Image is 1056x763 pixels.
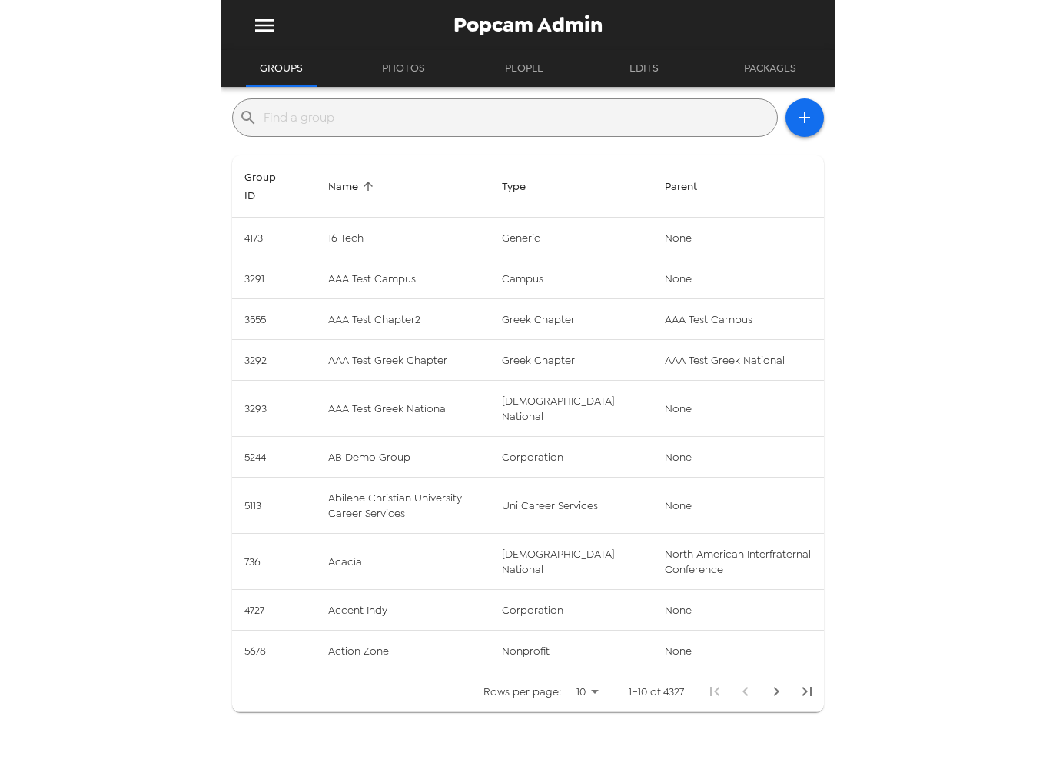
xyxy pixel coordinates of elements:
td: nonprofit [490,631,653,671]
td: 3292 [232,340,316,381]
span: Cannot sort by this property [665,177,717,195]
td: 5113 [232,478,316,534]
span: Sort [502,177,546,195]
td: AAA Test Campus [316,258,490,299]
span: Popcam Admin [453,15,603,35]
td: generic [490,218,653,258]
td: 4727 [232,590,316,631]
td: None [653,631,824,671]
td: 4173 [232,218,316,258]
button: Groups [246,50,317,87]
td: Action Zone [316,631,490,671]
input: Find a group [264,105,771,130]
span: Sort [244,168,304,205]
td: [DEMOGRAPHIC_DATA] national [490,534,653,590]
td: 3555 [232,299,316,340]
td: greek chapter [490,299,653,340]
td: Acacia [316,534,490,590]
td: None [653,381,824,437]
p: 1–10 of 4327 [629,684,684,699]
td: None [653,478,824,534]
td: AAA Test Greek National [653,340,824,381]
td: 5244 [232,437,316,478]
button: People [490,50,559,87]
td: [DEMOGRAPHIC_DATA] national [490,381,653,437]
td: 3291 [232,258,316,299]
td: North American Interfraternal Conference [653,534,824,590]
span: Sort [328,177,378,195]
td: None [653,437,824,478]
td: AAA Test Campus [653,299,824,340]
td: corporation [490,437,653,478]
td: AAA Test Greek National [316,381,490,437]
button: Next Page [761,676,792,707]
div: 10 [567,681,604,703]
button: Photos [368,50,439,87]
p: Rows per page: [483,684,561,699]
button: Packages [730,50,810,87]
td: 736 [232,534,316,590]
td: 3293 [232,381,316,437]
td: AAA Test Greek Chapter [316,340,490,381]
td: None [653,218,824,258]
button: Last Page [792,676,822,707]
td: None [653,258,824,299]
td: campus [490,258,653,299]
td: None [653,590,824,631]
td: greek chapter [490,340,653,381]
button: Edits [609,50,679,87]
td: AAA Test Chapter2 [316,299,490,340]
td: AB Demo Group [316,437,490,478]
td: Accent Indy [316,590,490,631]
td: 16 Tech [316,218,490,258]
td: uni career services [490,478,653,534]
td: 5678 [232,631,316,671]
td: Abilene Christian University - Career Services [316,478,490,534]
td: corporation [490,590,653,631]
